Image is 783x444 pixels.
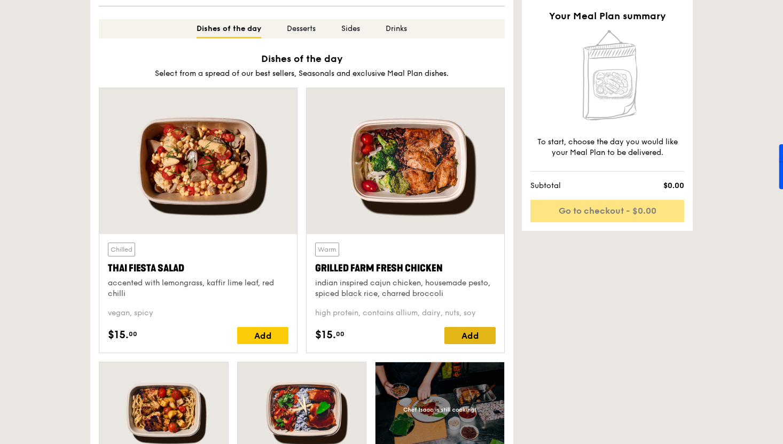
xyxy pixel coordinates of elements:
div: accented with lemongrass, kaffir lime leaf, red chilli [108,278,288,299]
div: Desserts [287,19,316,38]
div: high protein, contains allium, dairy, nuts, soy [315,308,496,318]
span: $15. [108,327,129,343]
div: Chilled [108,243,135,256]
span: $0.00 [623,181,684,191]
div: Grilled Farm Fresh Chicken [315,261,496,276]
span: 00 [336,330,344,338]
div: Drinks [386,19,407,38]
img: Home delivery [576,28,639,124]
div: Thai Fiesta Salad [108,261,288,276]
div: Warm [315,243,339,256]
span: 00 [129,330,137,338]
div: To start, choose the day you would like your Meal Plan to be delivered. [530,137,684,158]
div: vegan, spicy [108,308,288,318]
div: Add [444,327,496,344]
span: $15. [315,327,336,343]
h2: Dishes of the day [99,51,505,66]
h2: Your Meal Plan summary [530,9,684,24]
div: indian inspired cajun chicken, housemade pesto, spiced black rice, charred broccoli [315,278,496,299]
div: Sides [341,19,360,38]
div: Dishes of the day [197,19,261,38]
div: Add [237,327,288,344]
div: Select from a spread of our best sellers, Seasonals and exclusive Meal Plan dishes. [99,68,505,79]
span: Subtotal [530,181,623,191]
a: Go to checkout - $0.00 [530,200,684,222]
